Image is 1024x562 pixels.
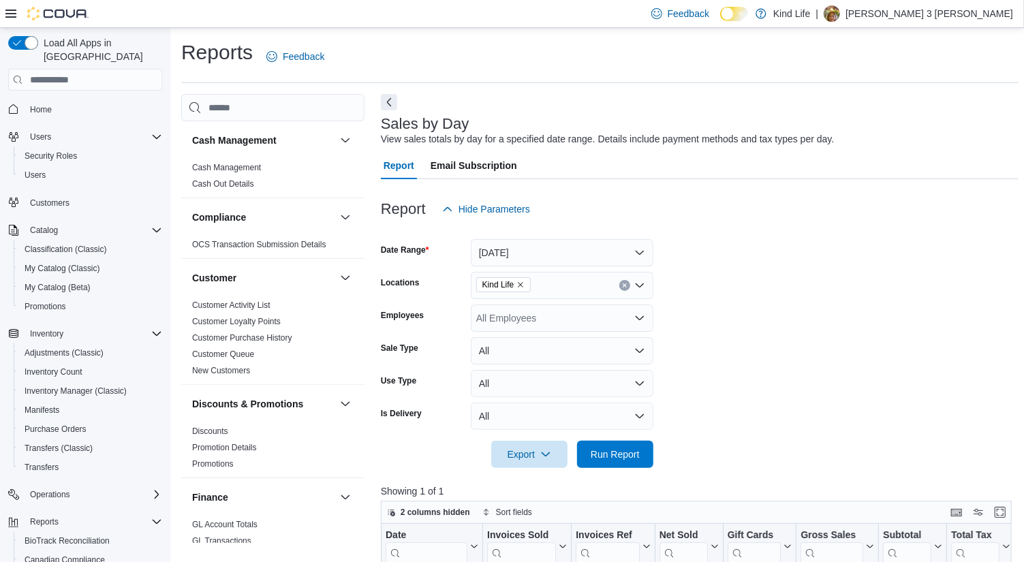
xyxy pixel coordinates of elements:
[192,490,335,504] button: Finance
[801,529,863,542] div: Gross Sales
[192,162,261,173] span: Cash Management
[192,240,326,249] a: OCS Transaction Submission Details
[25,424,87,435] span: Purchase Orders
[192,271,335,285] button: Customer
[261,43,330,70] a: Feedback
[19,345,109,361] a: Adjustments (Classic)
[3,324,168,343] button: Inventory
[181,423,364,478] div: Discounts & Promotions
[381,343,418,354] label: Sale Type
[482,278,514,292] span: Kind Life
[181,39,253,66] h1: Reports
[951,529,999,542] div: Total Tax
[659,529,707,542] div: Net Sold
[192,210,246,224] h3: Compliance
[27,7,89,20] img: Cova
[25,222,162,238] span: Catalog
[577,441,653,468] button: Run Report
[992,504,1008,520] button: Enter fullscreen
[386,529,467,542] div: Date
[19,167,51,183] a: Users
[19,364,88,380] a: Inventory Count
[192,317,281,326] a: Customer Loyalty Points
[192,490,228,504] h3: Finance
[382,504,476,520] button: 2 columns hidden
[381,310,424,321] label: Employees
[337,209,354,225] button: Compliance
[192,210,335,224] button: Compliance
[401,507,470,518] span: 2 columns hidden
[30,516,59,527] span: Reports
[192,366,250,375] a: New Customers
[25,347,104,358] span: Adjustments (Classic)
[25,366,82,377] span: Inventory Count
[283,50,324,63] span: Feedback
[773,5,810,22] p: Kind Life
[14,420,168,439] button: Purchase Orders
[25,129,57,145] button: Users
[192,134,335,147] button: Cash Management
[19,260,162,277] span: My Catalog (Classic)
[192,458,234,469] span: Promotions
[19,167,162,183] span: Users
[471,337,653,364] button: All
[30,131,51,142] span: Users
[25,170,46,181] span: Users
[381,375,416,386] label: Use Type
[30,198,69,208] span: Customers
[25,386,127,396] span: Inventory Manager (Classic)
[25,263,100,274] span: My Catalog (Classic)
[381,408,422,419] label: Is Delivery
[19,279,96,296] a: My Catalog (Beta)
[477,504,538,520] button: Sort fields
[3,193,168,213] button: Customers
[476,277,531,292] span: Kind Life
[25,514,162,530] span: Reports
[337,396,354,412] button: Discounts & Promotions
[192,333,292,343] a: Customer Purchase History
[25,151,77,161] span: Security Roles
[30,489,70,500] span: Operations
[3,512,168,531] button: Reports
[19,148,162,164] span: Security Roles
[192,520,258,529] a: GL Account Totals
[14,343,168,362] button: Adjustments (Classic)
[192,536,251,546] a: GL Transactions
[381,132,835,146] div: View sales totals by day for a specified date range. Details include payment methods and tax type...
[491,441,568,468] button: Export
[576,529,639,542] div: Invoices Ref
[30,104,52,115] span: Home
[381,484,1019,498] p: Showing 1 of 1
[19,298,162,315] span: Promotions
[431,152,517,179] span: Email Subscription
[3,485,168,504] button: Operations
[14,240,168,259] button: Classification (Classic)
[381,201,426,217] h3: Report
[948,504,965,520] button: Keyboard shortcuts
[19,440,98,456] a: Transfers (Classic)
[634,313,645,324] button: Open list of options
[38,36,162,63] span: Load All Apps in [GEOGRAPHIC_DATA]
[25,514,64,530] button: Reports
[192,179,254,189] a: Cash Out Details
[25,443,93,454] span: Transfers (Classic)
[816,5,819,22] p: |
[19,345,162,361] span: Adjustments (Classic)
[384,152,414,179] span: Report
[25,100,162,117] span: Home
[192,271,236,285] h3: Customer
[192,397,335,411] button: Discounts & Promotions
[19,459,162,475] span: Transfers
[471,370,653,397] button: All
[3,127,168,146] button: Users
[19,421,162,437] span: Purchase Orders
[19,383,132,399] a: Inventory Manager (Classic)
[14,259,168,278] button: My Catalog (Classic)
[14,381,168,401] button: Inventory Manager (Classic)
[668,7,709,20] span: Feedback
[19,241,112,257] a: Classification (Classic)
[25,222,63,238] button: Catalog
[192,316,281,327] span: Customer Loyalty Points
[14,146,168,166] button: Security Roles
[471,403,653,430] button: All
